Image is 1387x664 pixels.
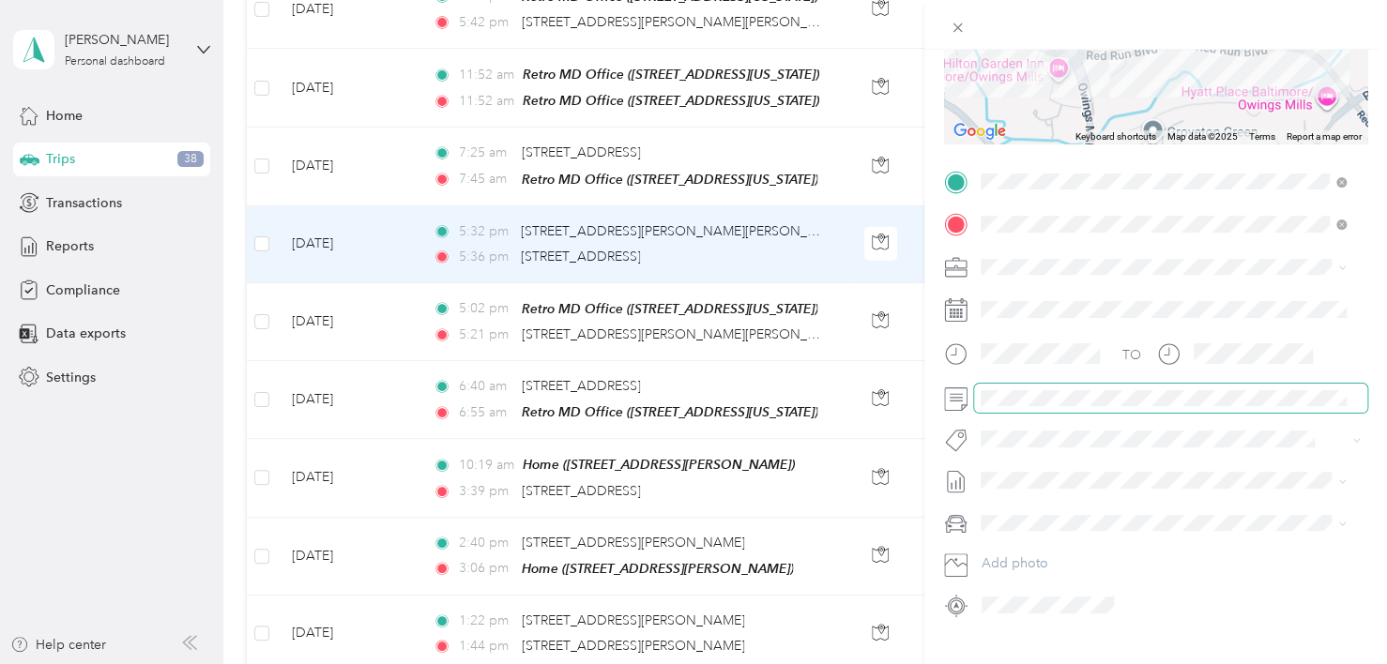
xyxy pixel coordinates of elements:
iframe: Everlance-gr Chat Button Frame [1282,559,1387,664]
div: TO [1122,345,1141,365]
button: Keyboard shortcuts [1075,130,1156,143]
a: Report a map error [1287,131,1362,142]
button: Add photo [974,551,1367,577]
a: Open this area in Google Maps (opens a new window) [949,119,1011,143]
img: Google [949,119,1011,143]
a: Terms (opens in new tab) [1249,131,1275,142]
span: Map data ©2025 [1167,131,1238,142]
